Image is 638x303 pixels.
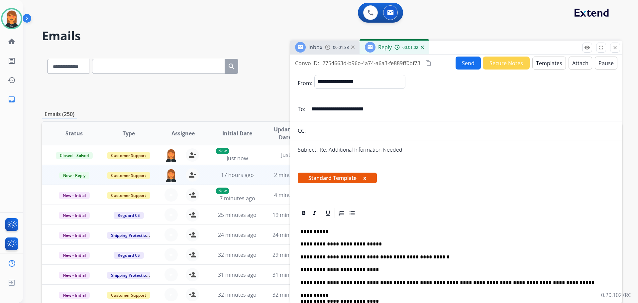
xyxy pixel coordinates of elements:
p: 0.20.1027RC [601,291,631,299]
span: Customer Support [107,292,150,299]
div: Bullet List [347,208,357,218]
span: 32 minutes ago [218,251,257,258]
mat-icon: person_add [188,251,196,259]
button: Templates [532,57,566,70]
span: 32 minutes ago [218,291,257,298]
span: + [169,231,172,239]
span: Standard Template [298,173,377,183]
span: Reply [378,44,392,51]
span: + [169,191,172,199]
button: + [164,288,178,301]
button: + [164,248,178,261]
span: 24 minutes ago [218,231,257,238]
span: Initial Date [222,129,252,137]
mat-icon: person_add [188,211,196,219]
p: New [216,148,229,154]
span: 00:01:33 [333,45,349,50]
mat-icon: inbox [8,95,16,103]
span: 19 minutes ago [272,211,311,219]
span: Status [65,129,83,137]
mat-icon: home [8,38,16,46]
span: + [169,291,172,299]
span: 31 minutes ago [272,271,311,278]
img: agent-avatar [164,168,178,182]
p: Subject: [298,146,318,154]
img: avatar [2,9,21,28]
span: New - Initial [59,292,90,299]
span: + [169,211,172,219]
span: 00:01:02 [402,45,418,50]
span: 25 minutes ago [218,211,257,219]
span: Customer Support [107,192,150,199]
button: Secure Notes [483,57,530,70]
mat-icon: search [228,63,236,71]
p: CC: [298,127,306,135]
span: Customer Support [107,152,150,159]
span: Assignee [171,129,195,137]
span: Shipping Protection [107,232,153,239]
mat-icon: list_alt [8,57,16,65]
span: Just now [281,151,302,159]
p: To: [298,105,305,113]
span: Type [123,129,135,137]
span: Shipping Protection [107,272,153,279]
span: 17 hours ago [221,171,254,179]
div: Underline [323,208,333,218]
span: New - Initial [59,272,90,279]
span: + [169,251,172,259]
span: 4 minutes ago [274,191,310,199]
span: + [169,271,172,279]
mat-icon: close [612,45,618,51]
p: Emails (250) [42,110,77,118]
span: 2754663d-b96c-4a74-a6a3-fe889ff0bf73 [322,60,420,67]
button: + [164,268,178,281]
span: New - Reply [59,172,89,179]
span: Customer Support [107,172,150,179]
p: From: [298,79,312,87]
span: 7 minutes ago [220,195,255,202]
span: 24 minutes ago [272,231,311,238]
span: Reguard CS [114,212,144,219]
img: agent-avatar [164,148,178,162]
p: New [216,188,229,194]
button: x [363,174,366,182]
span: New - Initial [59,192,90,199]
div: Bold [299,208,309,218]
span: Closed – Solved [56,152,93,159]
span: Reguard CS [114,252,144,259]
mat-icon: person_add [188,191,196,199]
button: + [164,228,178,241]
mat-icon: history [8,76,16,84]
div: Italic [309,208,319,218]
mat-icon: person_remove [188,171,196,179]
span: 2 minutes ago [274,171,310,179]
h2: Emails [42,29,622,43]
span: 31 minutes ago [218,271,257,278]
button: Attach [569,57,592,70]
span: Just now [227,155,248,162]
button: Send [456,57,481,70]
div: Ordered List [337,208,347,218]
mat-icon: remove_red_eye [584,45,590,51]
span: Inbox [308,44,322,51]
button: + [164,188,178,202]
mat-icon: person_add [188,231,196,239]
span: New - Initial [59,252,90,259]
mat-icon: person_add [188,291,196,299]
span: 32 minutes ago [272,291,311,298]
mat-icon: person_add [188,271,196,279]
mat-icon: fullscreen [598,45,604,51]
button: + [164,208,178,222]
span: New - Initial [59,212,90,219]
button: Pause [595,57,617,70]
mat-icon: content_copy [425,60,431,66]
span: New - Initial [59,232,90,239]
p: Convo ID: [295,59,319,67]
mat-icon: person_remove [188,151,196,159]
p: Re: Additional Information Needed [320,146,402,154]
span: 29 minutes ago [272,251,311,258]
span: Updated Date [270,125,300,141]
